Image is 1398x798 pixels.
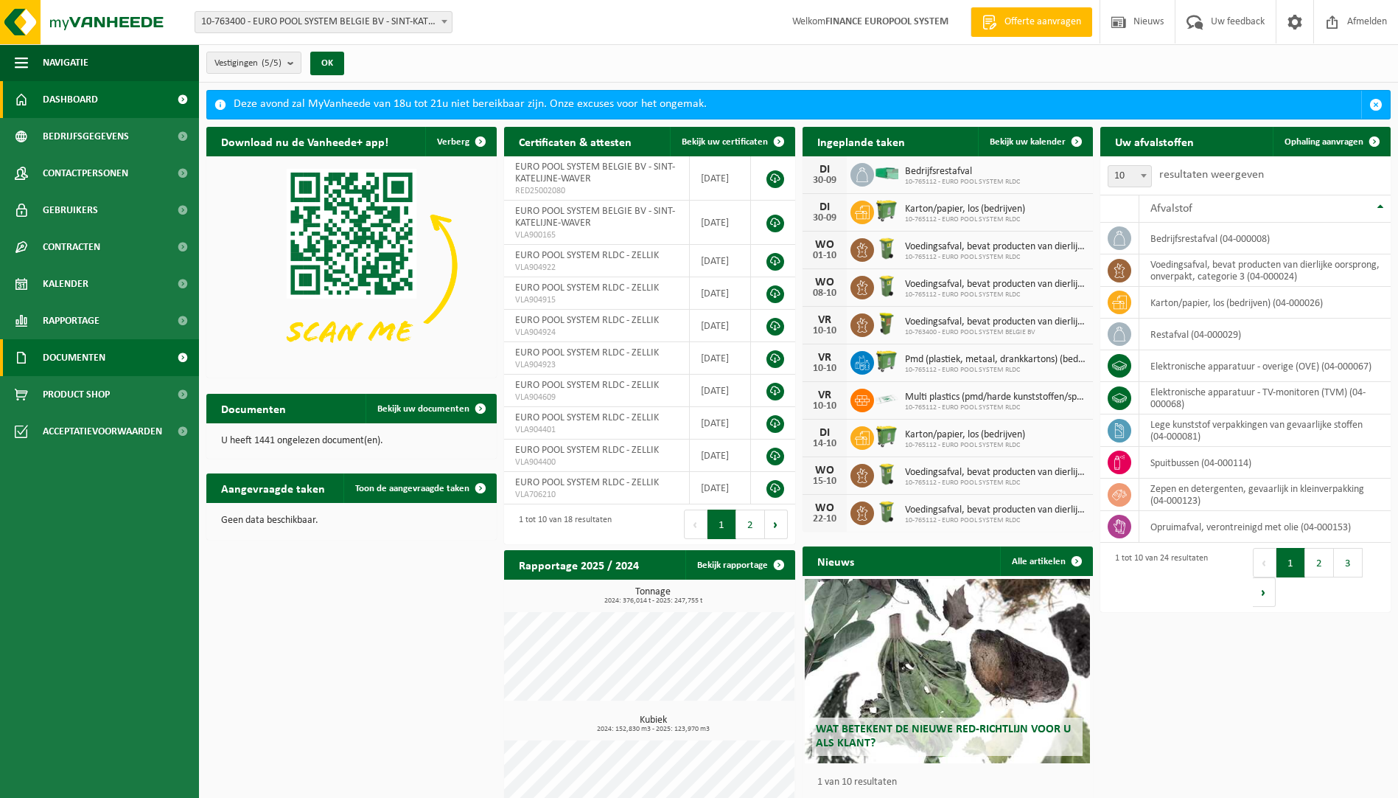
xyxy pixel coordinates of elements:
[1139,414,1391,447] td: lege kunststof verpakkingen van gevaarlijke stoffen (04-000081)
[905,241,1086,253] span: Voedingsafval, bevat producten van dierlijke oorsprong, onverpakt, categorie 3
[990,137,1066,147] span: Bekijk uw kalender
[690,310,751,342] td: [DATE]
[810,364,839,374] div: 10-10
[810,352,839,364] div: VR
[43,44,88,81] span: Navigatie
[816,724,1071,749] span: Wat betekent de nieuwe RED-richtlijn voor u als klant?
[1139,287,1391,319] td: karton/papier, los (bedrijven) (04-000026)
[1100,127,1209,156] h2: Uw afvalstoffen
[905,328,1086,337] span: 10-763400 - EURO POOL SYSTEM BELGIE BV
[690,407,751,440] td: [DATE]
[810,164,839,176] div: DI
[810,251,839,261] div: 01-10
[1139,223,1391,254] td: bedrijfsrestafval (04-000008)
[515,392,678,403] span: VLA904609
[511,597,794,605] span: 2024: 376,014 t - 2025: 247,755 t
[214,52,282,74] span: Vestigingen
[905,366,1086,375] span: 10-765112 - EURO POOL SYSTEM RLDC
[810,213,839,223] div: 30-09
[1108,547,1208,608] div: 1 tot 10 van 24 resultaten
[515,250,659,261] span: EURO POOL SYSTEM RLDC - ZELLIK
[874,167,899,180] img: HK-XP-30-GN-00
[43,155,128,192] span: Contactpersonen
[511,726,794,733] span: 2024: 152,830 m3 - 2025: 123,970 m3
[874,386,899,412] img: LP-SK-00500-LPE-16
[1108,166,1151,187] span: 10
[43,302,99,339] span: Rapportage
[310,52,344,75] button: OK
[905,392,1086,403] span: Multi plastics (pmd/harde kunststoffen/spanbanden/eps/folie naturel/folie gemeng...
[874,311,899,336] img: WB-0060-HPE-GN-50
[515,477,659,488] span: EURO POOL SYSTEM RLDC - ZELLIK
[1000,547,1091,576] a: Alle artikelen
[515,424,678,436] span: VLA904401
[803,127,920,156] h2: Ingeplande taken
[43,192,98,229] span: Gebruikers
[690,156,751,201] td: [DATE]
[43,339,105,376] span: Documenten
[810,476,839,487] div: 15-10
[515,457,678,468] span: VLA904400
[978,127,1091,156] a: Bekijk uw kalender
[690,472,751,504] td: [DATE]
[515,282,659,294] span: EURO POOL SYSTEM RLDC - ZELLIK
[425,127,495,156] button: Verberg
[515,489,678,501] span: VLA706210
[682,137,768,147] span: Bekijk uw certificaten
[1001,15,1085,30] span: Offerte aanvragen
[690,375,751,407] td: [DATE]
[803,547,869,575] h2: Nieuws
[515,162,675,184] span: EURO POOL SYSTEM BELGIE BV - SINT-KATELIJNE-WAVER
[1139,254,1391,287] td: voedingsafval, bevat producten van dierlijke oorsprong, onverpakt, categorie 3 (04-000024)
[810,439,839,449] div: 14-10
[206,394,301,423] h2: Documenten
[810,401,839,412] div: 10-10
[971,7,1092,37] a: Offerte aanvragen
[810,427,839,439] div: DI
[355,484,469,493] span: Toon de aangevraagde taken
[515,412,659,423] span: EURO POOL SYSTEM RLDC - ZELLIK
[905,516,1086,525] span: 10-765112 - EURO POOL SYSTEM RLDC
[515,347,659,358] span: EURO POOL SYSTEM RLDC - ZELLIK
[810,389,839,401] div: VR
[810,288,839,299] div: 08-10
[690,245,751,277] td: [DATE]
[905,316,1086,328] span: Voedingsafval, bevat producten van dierlijke oorsprong, onverpakt, categorie 3
[1150,203,1192,215] span: Afvalstof
[1108,165,1152,187] span: 10
[43,413,162,450] span: Acceptatievoorwaarden
[1276,548,1305,577] button: 1
[206,52,301,74] button: Vestigingen(5/5)
[810,239,839,251] div: WO
[515,206,675,229] span: EURO POOL SYSTEM BELGIE BV - SINT-KATELIJNE-WAVER
[1305,548,1334,577] button: 2
[1139,350,1391,382] td: elektronische apparatuur - overige (OVE) (04-000067)
[343,473,495,503] a: Toon de aangevraagde taken
[810,502,839,514] div: WO
[905,166,1020,178] span: Bedrijfsrestafval
[262,58,282,68] count: (5/5)
[810,176,839,186] div: 30-09
[685,550,794,580] a: Bekijk rapportage
[515,380,659,391] span: EURO POOL SYSTEM RLDC - ZELLIK
[43,229,100,266] span: Contracten
[905,441,1025,450] span: 10-765112 - EURO POOL SYSTEM RLDC
[810,514,839,524] div: 22-10
[515,327,678,339] span: VLA904924
[874,349,899,374] img: WB-0770-HPE-GN-50
[690,277,751,310] td: [DATE]
[874,462,899,487] img: WB-0140-HPE-GN-50
[221,516,482,526] p: Geen data beschikbaar.
[515,445,659,456] span: EURO POOL SYSTEM RLDC - ZELLIK
[1253,548,1276,577] button: Previous
[43,118,129,155] span: Bedrijfsgegevens
[511,587,794,605] h3: Tonnage
[377,404,469,414] span: Bekijk uw documenten
[817,777,1086,788] p: 1 van 10 resultaten
[874,274,899,299] img: WB-0140-HPE-GN-50
[874,236,899,261] img: WB-0140-HPE-GN-50
[905,504,1086,516] span: Voedingsafval, bevat producten van dierlijke oorsprong, onverpakt, categorie 3
[810,201,839,213] div: DI
[1139,511,1391,543] td: opruimafval, verontreinigd met olie (04-000153)
[366,394,495,423] a: Bekijk uw documenten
